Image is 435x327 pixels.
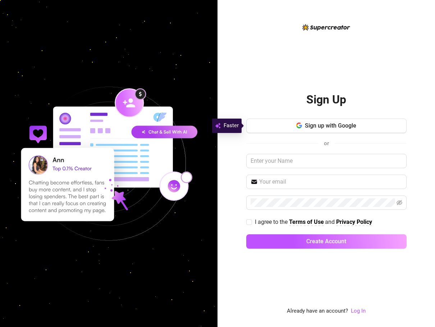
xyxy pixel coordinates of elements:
[351,307,366,316] a: Log In
[306,92,346,107] h2: Sign Up
[306,238,346,245] span: Create Account
[325,218,336,225] span: and
[336,218,372,226] a: Privacy Policy
[259,178,402,186] input: Your email
[302,24,350,31] img: logo-BBDzfeDw.svg
[255,218,289,225] span: I agree to the
[246,119,407,133] button: Sign up with Google
[289,218,324,226] a: Terms of Use
[224,121,239,130] span: Faster
[324,140,329,147] span: or
[397,200,402,206] span: eye-invisible
[246,154,407,168] input: Enter your Name
[287,307,348,316] span: Already have an account?
[215,121,221,130] img: svg%3e
[246,234,407,249] button: Create Account
[305,122,356,129] span: Sign up with Google
[351,308,366,314] a: Log In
